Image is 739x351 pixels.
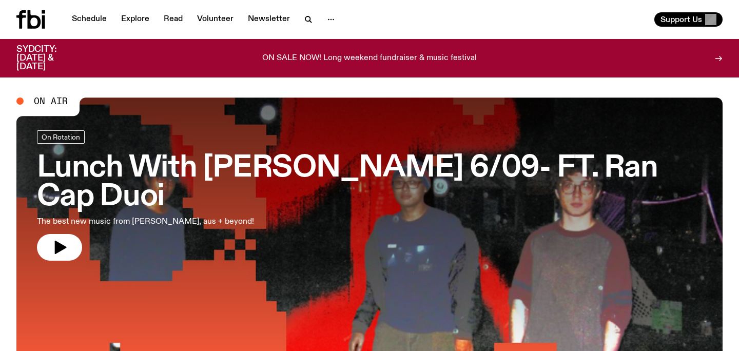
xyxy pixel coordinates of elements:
a: On Rotation [37,130,85,144]
a: Explore [115,12,155,27]
span: Support Us [660,15,702,24]
h3: SYDCITY: [DATE] & [DATE] [16,45,82,71]
p: ON SALE NOW! Long weekend fundraiser & music festival [262,54,477,63]
a: Read [158,12,189,27]
a: Volunteer [191,12,240,27]
h3: Lunch With [PERSON_NAME] 6/09- FT. Ran Cap Duoi [37,154,702,211]
a: Schedule [66,12,113,27]
a: Lunch With [PERSON_NAME] 6/09- FT. Ran Cap DuoiThe best new music from [PERSON_NAME], aus + beyond! [37,130,702,261]
button: Support Us [654,12,723,27]
p: The best new music from [PERSON_NAME], aus + beyond! [37,216,300,228]
span: On Rotation [42,133,80,141]
span: On Air [34,96,68,106]
a: Newsletter [242,12,296,27]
